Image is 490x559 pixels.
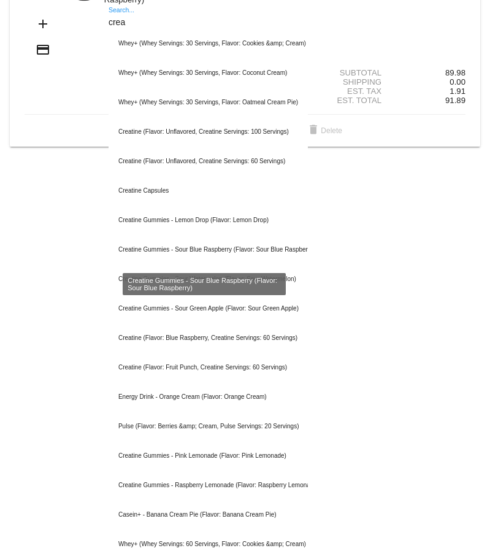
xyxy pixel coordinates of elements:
div: Whey+ (Whey Servings: 60 Servings, Flavor: Cookies &amp; Cream) [109,530,308,559]
mat-icon: delete [306,123,321,138]
input: Search... [109,18,308,28]
div: Subtotal [318,68,392,77]
div: Creatine (Flavor: Blue Raspberry, Creatine Servings: 60 Servings) [109,323,308,353]
div: Creatine (Flavor: Unflavored, Creatine Servings: 100 Servings) [109,117,308,147]
div: Whey+ (Whey Servings: 30 Servings, Flavor: Oatmeal Cream Pie) [109,88,308,117]
div: Whey+ (Whey Servings: 30 Servings, Flavor: Cookies &amp; Cream) [109,29,308,58]
div: Creatine Gummies - Lemon Drop (Flavor: Lemon Drop) [109,206,308,235]
span: 0.00 [450,77,465,87]
span: 91.89 [445,96,465,105]
div: Est. Total [318,96,392,105]
mat-icon: add [36,17,50,31]
div: Creatine Gummies - Sour Watermelon (Flavor: Sour Watermelon) [109,264,308,294]
div: Creatine (Flavor: Unflavored, Creatine Servings: 60 Servings) [109,147,308,176]
button: Delete [296,120,352,142]
div: Creatine (Flavor: Fruit Punch, Creatine Servings: 60 Servings) [109,353,308,382]
div: Creatine Gummies - Sour Blue Raspberry (Flavor: Sour Blue Raspberry) [109,235,308,264]
div: Creatine Capsules [109,176,308,206]
span: 1.91 [450,87,465,96]
div: Pulse (Flavor: Berries &amp; Cream, Pulse Servings: 20 Servings) [109,412,308,441]
div: Est. Tax [318,87,392,96]
div: Casein+ - Banana Cream Pie (Flavor: Banana Cream Pie) [109,500,308,530]
div: Creatine Gummies - Raspberry Lemonade (Flavor: Raspberry Lemonade) [109,471,308,500]
div: Whey+ (Whey Servings: 30 Servings, Flavor: Coconut Cream) [109,58,308,88]
div: Energy Drink - Orange Cream (Flavor: Orange Cream) [109,382,308,412]
div: Shipping [318,77,392,87]
span: Delete [306,126,342,135]
div: Creatine Gummies - Sour Green Apple (Flavor: Sour Green Apple) [109,294,308,323]
div: Creatine Gummies - Pink Lemonade (Flavor: Pink Lemonade) [109,441,308,471]
div: 89.98 [392,68,465,77]
mat-icon: credit_card [36,42,50,57]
